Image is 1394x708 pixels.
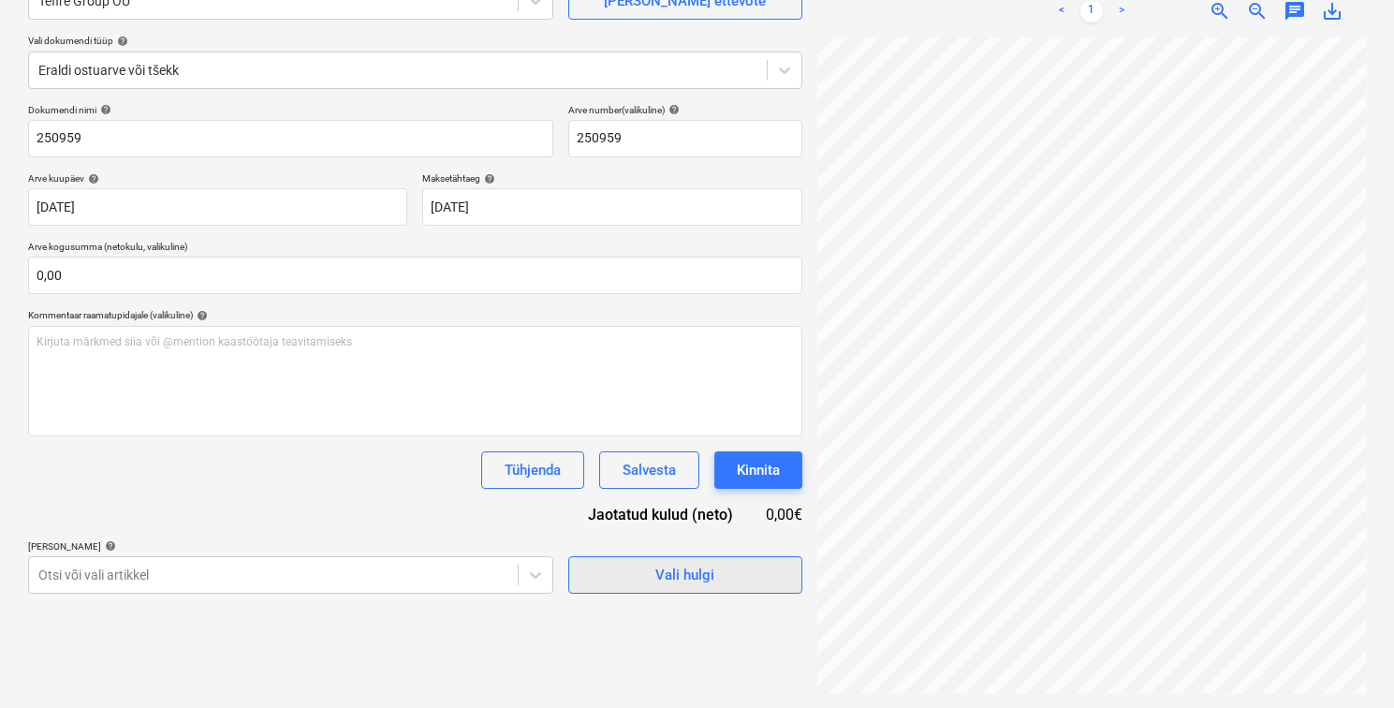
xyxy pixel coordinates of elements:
button: Salvesta [599,451,699,489]
div: Maksetähtaeg [422,172,801,184]
div: Jaotatud kulud (neto) [559,504,763,525]
input: Arve kuupäeva pole määratud. [28,188,407,226]
input: Arve kogusumma (netokulu, valikuline) [28,257,802,294]
span: help [665,104,680,115]
div: 0,00€ [763,504,802,525]
div: Tühjenda [505,458,561,482]
button: Kinnita [714,451,802,489]
div: Dokumendi nimi [28,104,553,116]
input: Arve number [568,120,802,157]
div: Kommentaar raamatupidajale (valikuline) [28,309,802,321]
div: Arve number (valikuline) [568,104,802,116]
span: help [193,310,208,321]
span: help [113,36,128,47]
iframe: Chat Widget [1300,618,1394,708]
div: Vali dokumendi tüüp [28,35,802,47]
input: Tähtaega pole määratud [422,188,801,226]
input: Dokumendi nimi [28,120,553,157]
span: help [84,173,99,184]
div: Kinnita [737,458,780,482]
span: help [96,104,111,115]
div: Salvesta [623,458,676,482]
span: help [480,173,495,184]
div: Vestlusvidin [1300,618,1394,708]
button: Tühjenda [481,451,584,489]
div: [PERSON_NAME] [28,540,553,553]
div: Arve kuupäev [28,172,407,184]
span: help [101,540,116,552]
button: Vali hulgi [568,556,802,594]
p: Arve kogusumma (netokulu, valikuline) [28,241,802,257]
div: Vali hulgi [655,563,714,587]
